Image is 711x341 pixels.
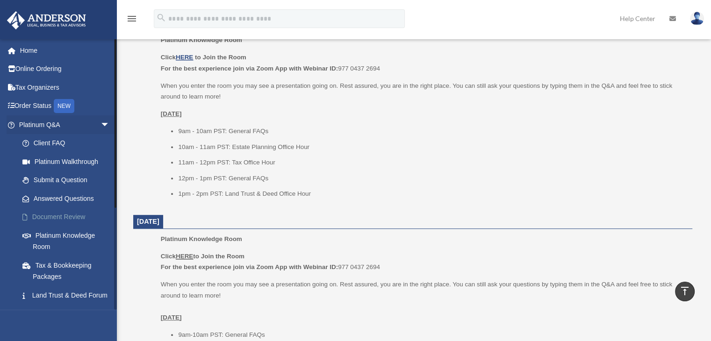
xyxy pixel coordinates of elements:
li: 12pm - 1pm PST: General FAQs [178,173,686,184]
u: HERE [176,253,193,260]
p: When you enter the room you may see a presentation going on. Rest assured, you are in the right p... [161,279,686,323]
span: arrow_drop_down [101,115,119,135]
i: menu [126,13,137,24]
u: [DATE] [161,314,182,321]
img: User Pic [690,12,704,25]
u: [DATE] [161,110,182,117]
p: 977 0437 2694 [161,52,686,74]
a: Platinum Q&Aarrow_drop_down [7,115,124,134]
a: HERE [176,54,193,61]
a: Submit a Question [13,171,124,190]
span: Platinum Knowledge Room [161,235,242,242]
a: Tax Organizers [7,78,124,97]
a: menu [126,16,137,24]
a: Portal Feedback [13,305,124,323]
li: 9am-10am PST: General FAQs [178,329,686,341]
div: NEW [54,99,74,113]
b: For the best experience join via Zoom App with Webinar ID: [161,263,338,270]
i: search [156,13,166,23]
b: Click to Join the Room [161,253,244,260]
a: Answered Questions [13,189,124,208]
a: Document Review [13,208,124,227]
a: Tax & Bookkeeping Packages [13,256,124,286]
i: vertical_align_top [679,285,690,297]
li: 1pm - 2pm PST: Land Trust & Deed Office Hour [178,188,686,199]
b: to Join the Room [195,54,246,61]
p: 977 0437 2694 [161,251,686,273]
a: Online Ordering [7,60,124,78]
b: For the best experience join via Zoom App with Webinar ID: [161,65,338,72]
li: 11am - 12pm PST: Tax Office Hour [178,157,686,168]
b: Click [161,54,195,61]
span: Platinum Knowledge Room [161,36,242,43]
li: 10am - 11am PST: Estate Planning Office Hour [178,142,686,153]
a: Platinum Walkthrough [13,152,124,171]
span: [DATE] [137,218,159,225]
li: 9am - 10am PST: General FAQs [178,126,686,137]
a: vertical_align_top [675,282,695,301]
a: Home [7,41,124,60]
p: When you enter the room you may see a presentation going on. Rest assured, you are in the right p... [161,80,686,102]
a: Client FAQ [13,134,124,153]
a: Platinum Knowledge Room [13,226,119,256]
img: Anderson Advisors Platinum Portal [4,11,89,29]
a: Land Trust & Deed Forum [13,286,124,305]
a: Order StatusNEW [7,97,124,116]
